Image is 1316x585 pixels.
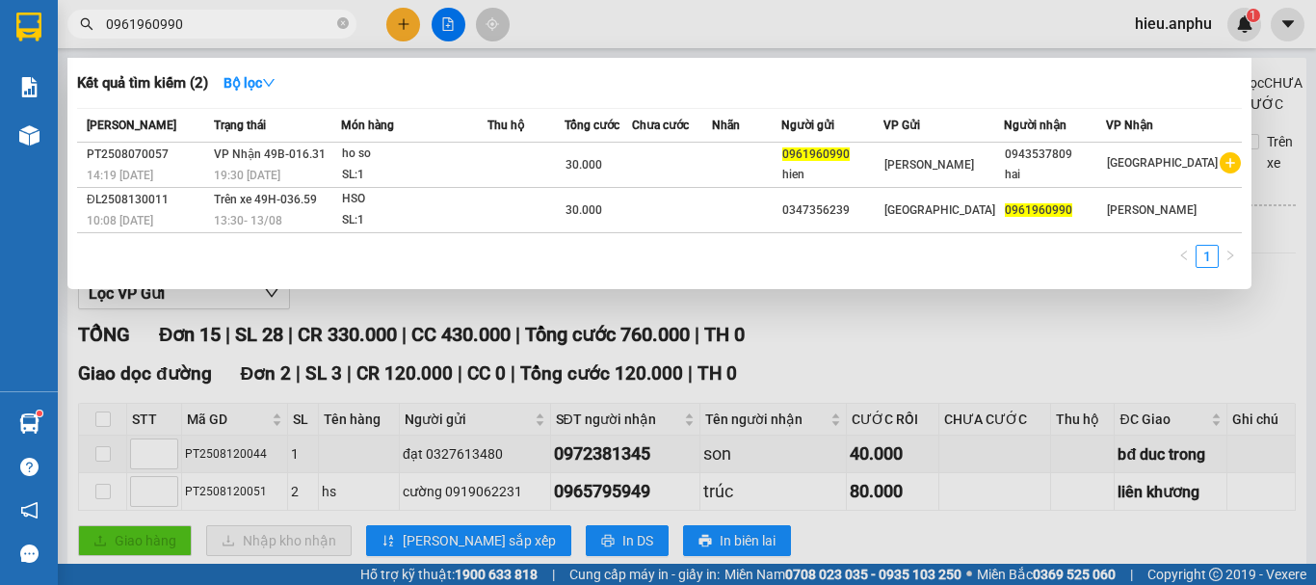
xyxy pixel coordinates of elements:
span: VP Nhận [1106,119,1153,132]
span: plus-circle [1220,152,1241,173]
a: 1 [1197,246,1218,267]
span: notification [20,501,39,519]
span: 0961960990 [782,147,850,161]
div: hai [1005,165,1105,185]
div: ĐL2508130011 [87,190,208,210]
button: Bộ lọcdown [208,67,291,98]
span: right [1224,250,1236,261]
img: warehouse-icon [19,413,39,434]
span: 0961960990 [1005,203,1072,217]
span: 30.000 [566,158,602,172]
span: Món hàng [341,119,394,132]
li: Next Page [1219,245,1242,268]
span: Nhãn [712,119,740,132]
strong: Bộ lọc [224,75,276,91]
span: VP Gửi [883,119,920,132]
span: question-circle [20,458,39,476]
button: left [1172,245,1196,268]
div: hien [782,165,882,185]
span: 30.000 [566,203,602,217]
img: warehouse-icon [19,125,39,146]
span: close-circle [337,15,349,34]
span: [PERSON_NAME] [1107,203,1197,217]
span: VP Nhận 49B-016.31 [214,147,326,161]
span: 10:08 [DATE] [87,214,153,227]
span: [PERSON_NAME] [87,119,176,132]
span: search [80,17,93,31]
div: 0347356239 [782,200,882,221]
span: down [262,76,276,90]
sup: 1 [37,411,42,416]
input: Tìm tên, số ĐT hoặc mã đơn [106,13,333,35]
img: logo-vxr [16,13,41,41]
span: [GEOGRAPHIC_DATA] [1107,156,1218,170]
span: Thu hộ [487,119,524,132]
span: Chưa cước [632,119,689,132]
span: Tổng cước [565,119,619,132]
button: right [1219,245,1242,268]
div: HSO [342,189,487,210]
span: left [1178,250,1190,261]
span: 19:30 [DATE] [214,169,280,182]
span: [GEOGRAPHIC_DATA] [884,203,995,217]
div: PT2508070057 [87,145,208,165]
span: message [20,545,39,563]
span: close-circle [337,17,349,29]
span: 14:19 [DATE] [87,169,153,182]
span: Trạng thái [214,119,266,132]
span: 13:30 - 13/08 [214,214,282,227]
div: SL: 1 [342,165,487,186]
h3: Kết quả tìm kiếm ( 2 ) [77,73,208,93]
span: Người gửi [781,119,834,132]
li: Previous Page [1172,245,1196,268]
div: 0943537809 [1005,145,1105,165]
span: Người nhận [1004,119,1066,132]
span: [PERSON_NAME] [884,158,974,172]
div: SL: 1 [342,210,487,231]
span: Trên xe 49H-036.59 [214,193,317,206]
div: ho so [342,144,487,165]
li: 1 [1196,245,1219,268]
img: solution-icon [19,77,39,97]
